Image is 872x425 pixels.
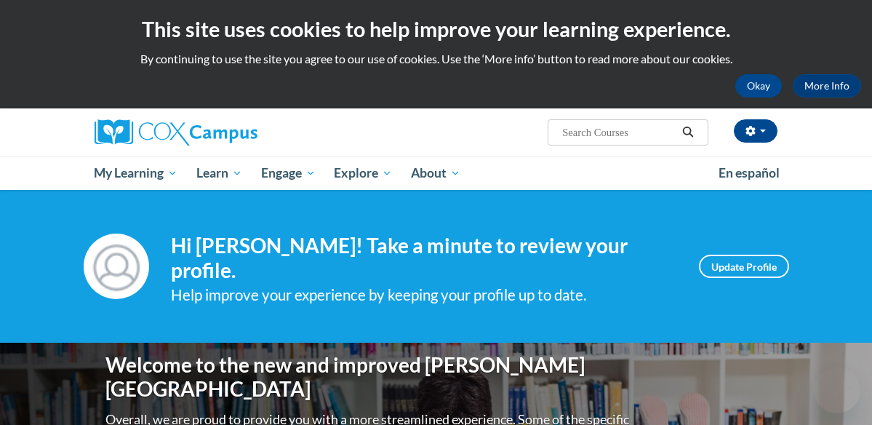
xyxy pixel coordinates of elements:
h2: This site uses cookies to help improve your learning experience. [11,15,861,44]
a: Explore [324,156,401,190]
div: Help improve your experience by keeping your profile up to date. [171,283,677,307]
span: En español [719,165,780,180]
button: Okay [735,74,782,98]
p: By continuing to use the site you agree to our use of cookies. Use the ‘More info’ button to read... [11,51,861,67]
a: My Learning [85,156,188,190]
a: Cox Campus [95,119,308,146]
h1: Welcome to the new and improved [PERSON_NAME][GEOGRAPHIC_DATA] [105,353,633,402]
span: My Learning [94,164,177,182]
span: Explore [334,164,392,182]
a: En español [709,158,789,188]
a: More Info [793,74,861,98]
button: Account Settings [734,119,777,143]
img: Cox Campus [95,119,257,146]
a: Learn [187,156,252,190]
div: Main menu [84,156,789,190]
span: About [411,164,460,182]
span: Learn [196,164,242,182]
h4: Hi [PERSON_NAME]! Take a minute to review your profile. [171,234,677,282]
img: Profile Image [84,234,149,299]
span: Engage [261,164,316,182]
iframe: Button to launch messaging window [814,367,860,413]
button: Search [677,124,699,141]
a: Engage [252,156,325,190]
input: Search Courses [561,124,677,141]
a: About [401,156,470,190]
a: Update Profile [699,255,789,278]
